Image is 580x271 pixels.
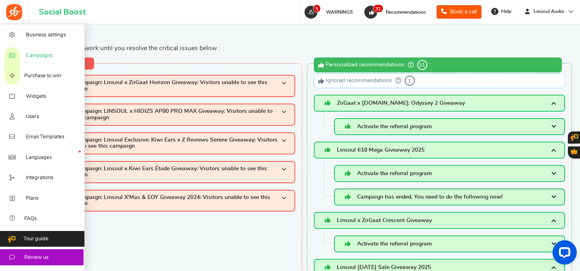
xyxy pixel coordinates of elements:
[337,218,432,223] span: Linsoul x ZiiGaat Crescent Giveaway
[62,137,282,150] span: Fail! Campaign: Linsoul Exclusive: Kiwi Ears x Z Reviews Serene Giveaway: Visitors unable to see ...
[488,5,515,18] a: Help
[62,80,282,92] span: Fail! Campaign: Linsoul x ZiiGaat Horizon Giveaway: Visitors unable to see this campaign
[26,174,53,182] span: Integrations
[437,5,481,19] a: Book a call
[26,52,53,59] span: Campaigns
[314,57,562,72] div: Personalized recommendations
[530,8,567,15] span: Linsoul Audio
[314,73,565,88] div: Ignored recommendations
[62,166,282,178] span: Fail! Campaign: Linsoul x Kiwi Ears Étude Giveaway: Visitors unable to see this campaign
[23,235,48,243] span: Tour guide
[417,60,427,70] span: 31
[26,113,39,121] span: Users
[364,6,430,19] a: 31 Recommendations
[546,237,580,271] iframe: LiveChat chat widget
[6,4,22,20] img: Social Boost
[26,32,66,39] span: Business settings
[357,171,432,176] span: Activate the referral program
[79,150,81,152] em: New
[386,10,426,15] span: Recommendations
[568,146,580,159] button: Gratisfaction
[39,8,86,17] h1: Social Boost
[326,10,353,15] span: WARNINGS
[62,195,282,207] span: Fail! Campaign: Linsoul X'Mas & EOY Giveaway 2024: Visitors unable to see this campaign
[24,215,37,222] span: FAQs
[24,254,48,261] span: Review us
[62,108,282,121] span: Fail! Campaign: LINSOUL x HIDIZS AP80 PRO MAX Giveaway: Visitors unable to see this campaign
[26,93,46,100] span: Widgets
[357,124,432,129] span: Activate the referral program
[405,76,415,86] span: 1
[313,4,321,13] span: 5
[357,241,432,247] span: Activate the referral program
[337,265,431,270] span: Linsoul [DATE] Sale Giveaway 2025
[571,148,577,154] span: Gratisfaction
[337,100,465,106] span: ZiiGaat x [DOMAIN_NAME]: Odyssey 2 Giveaway
[499,8,511,15] span: Help
[304,6,357,19] a: 5 WARNINGS
[26,154,52,161] span: Languages
[37,32,572,53] div: The app will not work until you resolve the critical issues below :
[37,32,572,44] span: WARNINGS!
[357,194,502,200] span: Campaign has ended. You need to do the following now!
[337,147,424,153] span: Linsoul 618 Mega Giveaway 2025
[26,195,38,202] span: Plans
[373,4,383,13] span: 31
[26,133,64,141] span: Email Templates
[24,72,61,80] span: Purchase to win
